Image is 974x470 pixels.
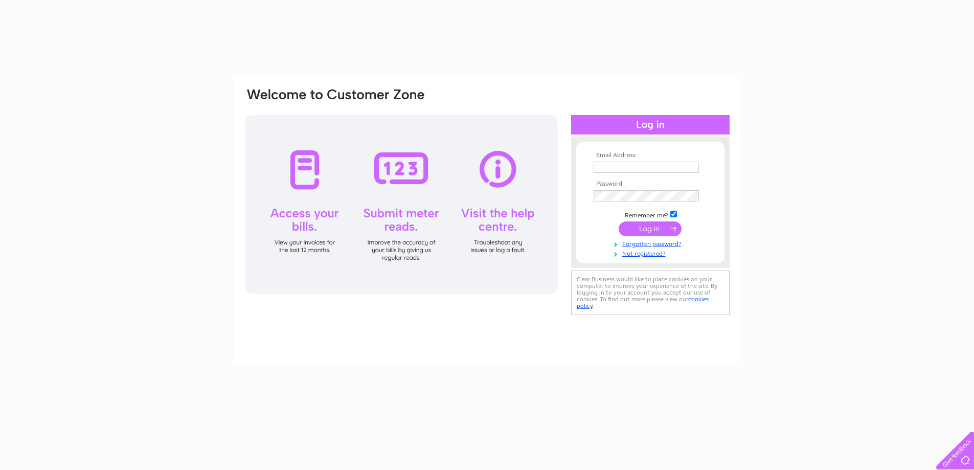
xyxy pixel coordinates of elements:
[619,221,682,236] input: Submit
[571,271,730,315] div: Clear Business would like to place cookies on your computer to improve your experience of the sit...
[591,181,710,188] th: Password:
[591,152,710,159] th: Email Address:
[594,248,710,258] a: Not registered?
[577,296,709,309] a: cookies policy
[594,238,710,248] a: Forgotten password?
[591,209,710,219] td: Remember me?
